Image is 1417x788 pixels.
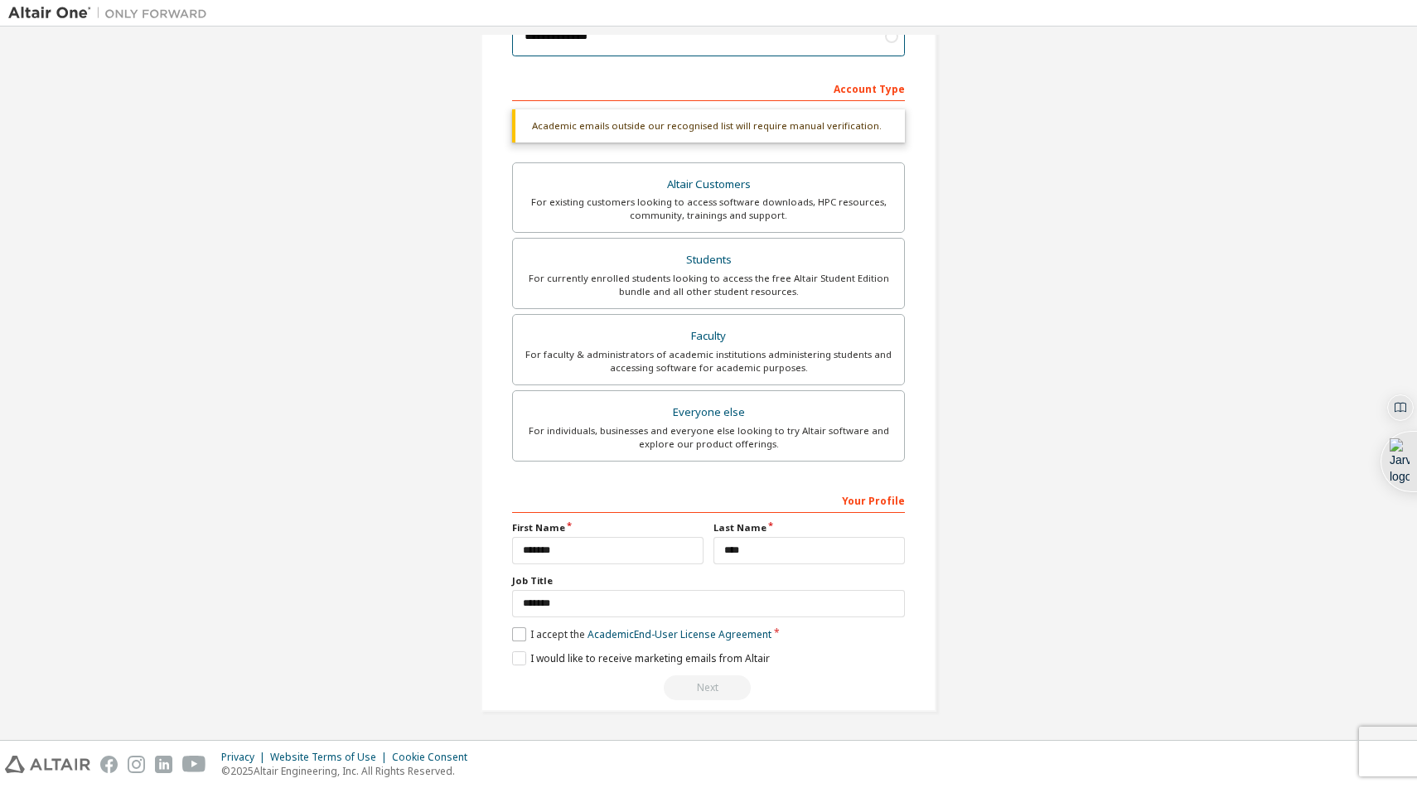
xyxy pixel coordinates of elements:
[182,756,206,773] img: youtube.svg
[523,424,894,451] div: For individuals, businesses and everyone else looking to try Altair software and explore our prod...
[523,348,894,375] div: For faculty & administrators of academic institutions administering students and accessing softwa...
[512,486,905,513] div: Your Profile
[523,249,894,272] div: Students
[512,521,704,534] label: First Name
[512,675,905,700] div: Please wait while checking email ...
[512,75,905,101] div: Account Type
[713,521,905,534] label: Last Name
[523,196,894,222] div: For existing customers looking to access software downloads, HPC resources, community, trainings ...
[221,751,270,764] div: Privacy
[588,627,771,641] a: Academic End-User License Agreement
[221,764,477,778] p: © 2025 Altair Engineering, Inc. All Rights Reserved.
[512,627,771,641] label: I accept the
[523,325,894,348] div: Faculty
[392,751,477,764] div: Cookie Consent
[523,272,894,298] div: For currently enrolled students looking to access the free Altair Student Edition bundle and all ...
[155,756,172,773] img: linkedin.svg
[512,109,905,143] div: Academic emails outside our recognised list will require manual verification.
[512,651,770,665] label: I would like to receive marketing emails from Altair
[8,5,215,22] img: Altair One
[523,401,894,424] div: Everyone else
[5,756,90,773] img: altair_logo.svg
[523,173,894,196] div: Altair Customers
[512,574,905,587] label: Job Title
[100,756,118,773] img: facebook.svg
[128,756,145,773] img: instagram.svg
[270,751,392,764] div: Website Terms of Use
